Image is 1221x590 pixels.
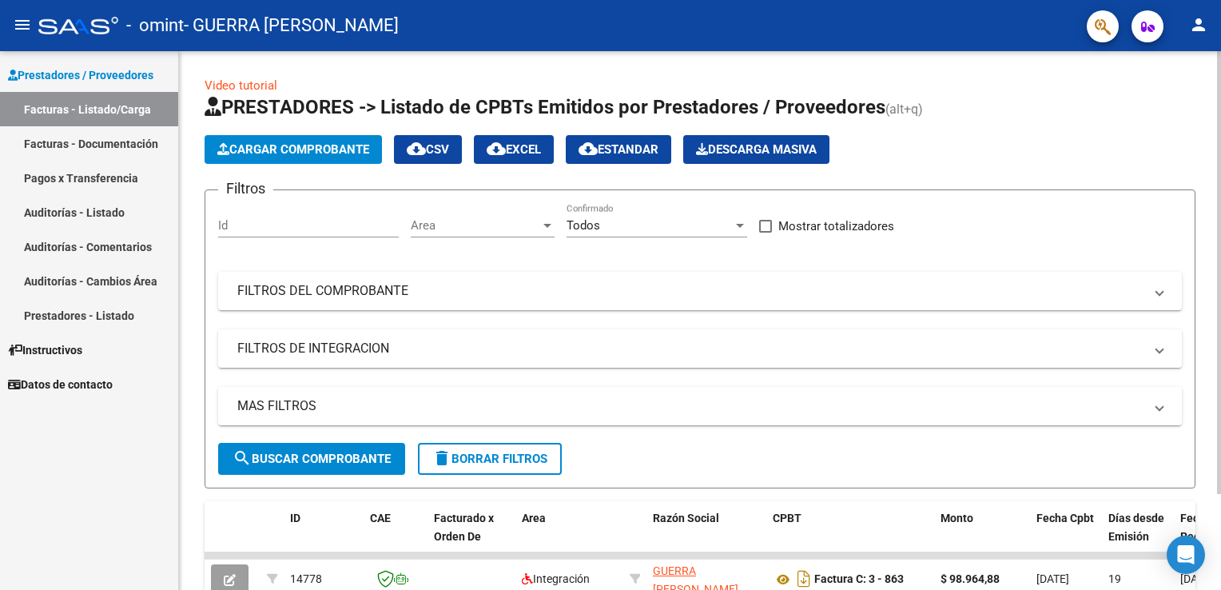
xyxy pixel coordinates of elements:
span: ID [290,512,300,524]
span: Estandar [579,142,658,157]
mat-expansion-panel-header: FILTROS DEL COMPROBANTE [218,272,1182,310]
span: CSV [407,142,449,157]
span: Días desde Emisión [1108,512,1164,543]
mat-icon: person [1189,15,1208,34]
button: CSV [394,135,462,164]
h3: Filtros [218,177,273,200]
span: CPBT [773,512,801,524]
span: Fecha Cpbt [1036,512,1094,524]
datatable-header-cell: Monto [934,501,1030,572]
datatable-header-cell: ID [284,501,364,572]
span: Cargar Comprobante [217,142,369,157]
datatable-header-cell: Facturado x Orden De [428,501,515,572]
datatable-header-cell: CPBT [766,501,934,572]
strong: Factura C: 3 - 863 [814,573,904,586]
span: EXCEL [487,142,541,157]
span: Area [522,512,546,524]
mat-panel-title: FILTROS DEL COMPROBANTE [237,282,1143,300]
a: Video tutorial [205,78,277,93]
mat-icon: delete [432,448,451,468]
span: [DATE] [1180,572,1213,585]
mat-icon: search [233,448,252,468]
mat-expansion-panel-header: MAS FILTROS [218,387,1182,425]
app-download-masive: Descarga masiva de comprobantes (adjuntos) [683,135,829,164]
mat-panel-title: FILTROS DE INTEGRACION [237,340,1143,357]
span: Borrar Filtros [432,452,547,466]
span: CAE [370,512,391,524]
span: Todos [567,218,600,233]
datatable-header-cell: Razón Social [646,501,766,572]
span: Descarga Masiva [696,142,817,157]
span: Datos de contacto [8,376,113,393]
button: Buscar Comprobante [218,443,405,475]
span: Prestadores / Proveedores [8,66,153,84]
span: Monto [941,512,973,524]
button: Borrar Filtros [418,443,562,475]
span: PRESTADORES -> Listado de CPBTs Emitidos por Prestadores / Proveedores [205,96,885,118]
button: Estandar [566,135,671,164]
button: EXCEL [474,135,554,164]
span: [DATE] [1036,572,1069,585]
datatable-header-cell: CAE [364,501,428,572]
span: 19 [1108,572,1121,585]
span: Facturado x Orden De [434,512,494,543]
span: - GUERRA [PERSON_NAME] [184,8,399,43]
span: Buscar Comprobante [233,452,391,466]
span: Mostrar totalizadores [778,217,894,236]
datatable-header-cell: Area [515,501,623,572]
mat-icon: cloud_download [407,139,426,158]
mat-icon: menu [13,15,32,34]
mat-icon: cloud_download [487,139,506,158]
span: Instructivos [8,341,82,359]
button: Descarga Masiva [683,135,829,164]
datatable-header-cell: Fecha Cpbt [1030,501,1102,572]
span: (alt+q) [885,102,923,117]
span: Razón Social [653,512,719,524]
datatable-header-cell: Días desde Emisión [1102,501,1174,572]
span: 14778 [290,572,322,585]
strong: $ 98.964,88 [941,572,1000,585]
span: - omint [126,8,184,43]
span: Integración [522,572,590,585]
button: Cargar Comprobante [205,135,382,164]
div: Open Intercom Messenger [1167,536,1205,574]
mat-expansion-panel-header: FILTROS DE INTEGRACION [218,329,1182,368]
mat-icon: cloud_download [579,139,598,158]
span: Area [411,218,540,233]
mat-panel-title: MAS FILTROS [237,397,1143,415]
